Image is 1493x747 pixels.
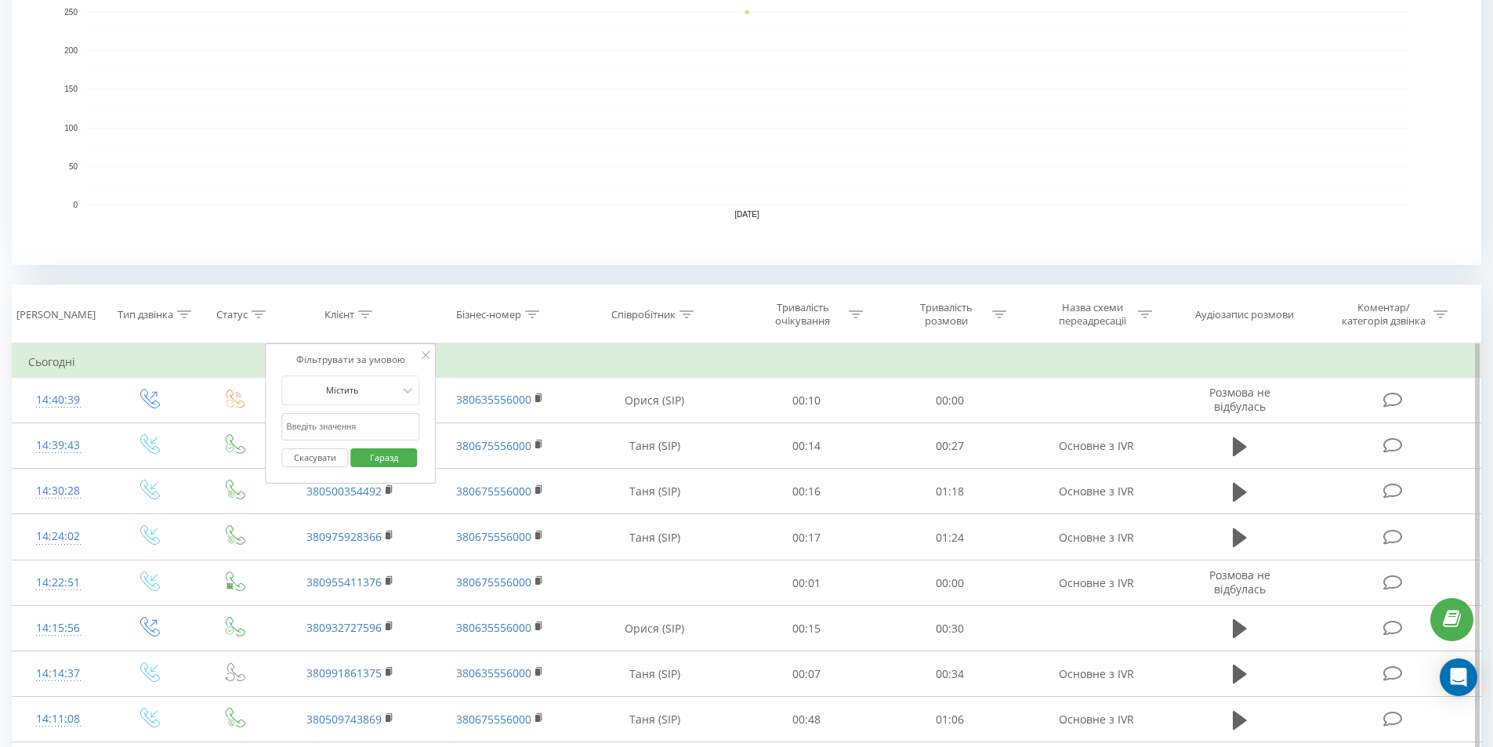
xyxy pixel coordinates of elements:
[36,620,80,635] font: 14:15:56
[1059,666,1134,681] font: Основне з IVR
[296,353,405,366] font: Фільтрувати за умовою
[792,484,821,499] font: 00:16
[936,393,964,408] font: 00:00
[306,529,382,544] a: 380975928366
[1209,568,1270,597] font: Розмова не відбулась
[1059,300,1126,328] font: Назва схеми переадресації
[792,621,821,636] font: 00:15
[69,162,78,171] text: 50
[1059,575,1134,590] font: Основне з IVR
[36,392,80,407] font: 14:40:39
[16,307,96,321] font: [PERSON_NAME]
[118,307,173,321] font: Тип дзвінка
[324,307,354,321] font: Клієнт
[36,528,80,543] font: 14:24:02
[936,713,964,727] font: 01:06
[936,484,964,499] font: 01:18
[28,354,75,369] font: Сьогодні
[792,438,821,453] font: 00:14
[64,8,78,16] text: 250
[294,451,336,463] font: Скасувати
[625,621,684,636] font: Орися (SIP)
[775,300,830,328] font: Тривалість очікування
[64,46,78,55] text: 200
[611,307,676,321] font: Співробітник
[792,575,821,590] font: 00:01
[792,393,821,408] font: 00:10
[456,712,531,727] a: 380675556000
[73,201,78,209] text: 0
[936,530,964,545] font: 01:24
[792,713,821,727] font: 00:48
[36,483,80,498] font: 14:30:28
[456,620,531,635] a: 380635556000
[456,438,531,453] a: 380675556000
[306,575,382,589] a: 380955411376
[456,484,531,499] a: 380675556000
[36,437,80,452] font: 14:39:43
[792,666,821,681] font: 00:07
[36,711,80,726] font: 14:11:08
[920,300,973,328] font: Тривалість розмови
[456,392,531,407] a: 380635556000
[1059,438,1134,453] font: Основне з IVR
[456,307,521,321] font: Бізнес-номер
[625,393,684,408] font: Орися (SIP)
[282,413,420,441] input: Введіть значення
[734,210,759,219] text: [DATE]
[306,484,382,499] a: 380500354492
[1209,385,1270,414] font: Розмова не відбулась
[370,451,398,463] font: Гаразд
[456,575,531,589] a: 380675556000
[629,484,680,499] font: Таня (SIP)
[629,666,680,681] font: Таня (SIP)
[306,665,382,680] a: 380991861375
[36,665,80,680] font: 14:14:37
[629,438,680,453] font: Таня (SIP)
[306,620,382,635] a: 380932727596
[936,575,964,590] font: 00:00
[64,85,78,94] text: 150
[282,448,349,468] button: Скасувати
[792,530,821,545] font: 00:17
[64,124,78,132] text: 100
[306,712,382,727] a: 380509743869
[36,575,80,589] font: 14:22:51
[936,621,964,636] font: 00:30
[350,448,417,468] button: Гаразд
[456,529,531,544] a: 380675556000
[1342,300,1426,328] font: Коментар/категорія дзвінка
[1195,307,1294,321] font: Аудіозапис розмови
[1059,530,1134,545] font: Основне з IVR
[629,530,680,545] font: Таня (SIP)
[456,665,531,680] a: 380635556000
[1059,484,1134,499] font: Основне з IVR
[629,713,680,727] font: Таня (SIP)
[936,666,964,681] font: 00:34
[216,307,248,321] font: Статус
[936,438,964,453] font: 00:27
[1059,713,1134,727] font: Основне з IVR
[1440,658,1477,696] div: Відкрити Intercom Messenger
